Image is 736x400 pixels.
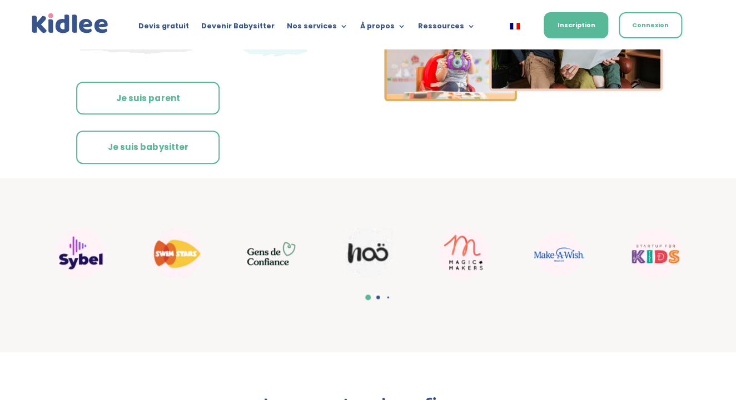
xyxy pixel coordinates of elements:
a: Je suis parent [76,82,220,115]
img: Make a wish [534,231,584,276]
a: Nos services [287,22,348,34]
a: Ressources [418,22,475,34]
a: Devis gratuit [138,22,189,34]
div: 19 / 22 [324,223,411,283]
div: 22 / 22 [611,223,699,284]
a: Je suis babysitter [76,131,220,164]
div: 18 / 22 [228,228,316,278]
a: À propos [360,22,406,34]
a: Inscription [544,12,608,38]
img: Magic makers [439,228,489,278]
img: logo_kidlee_bleu [29,11,111,36]
img: Noo [343,228,393,278]
div: 17 / 22 [132,223,220,284]
a: Connexion [619,12,682,38]
span: Go to slide 2 [376,295,380,299]
img: Sybel [56,228,106,278]
a: Kidlee Logo [29,11,111,36]
img: startup for kids [630,228,680,278]
img: GDC [247,241,297,264]
img: Swim stars [151,228,201,278]
span: Go to slide 3 [387,296,389,298]
picture: Imgs-2 [384,91,662,104]
span: Go to slide 1 [365,294,371,300]
a: Devenir Babysitter [201,22,275,34]
div: 21 / 22 [516,226,603,281]
div: 16 / 22 [37,223,124,284]
div: 20 / 22 [420,223,507,284]
img: Français [510,23,520,29]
